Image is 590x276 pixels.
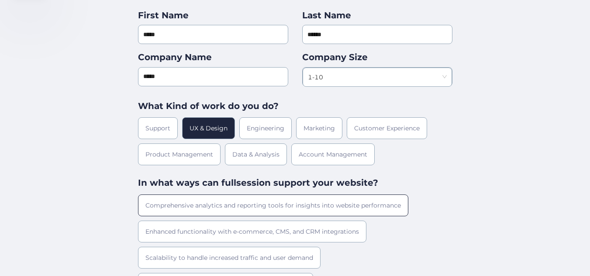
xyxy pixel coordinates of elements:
[291,143,375,165] div: Account Management
[308,68,447,86] nz-select-item: 1-10
[182,117,235,139] div: UX & Design
[347,117,427,139] div: Customer Experience
[138,117,178,139] div: Support
[138,51,288,64] div: Company Name
[225,143,287,165] div: Data & Analysis
[138,9,288,22] div: First Name
[138,247,321,269] div: Scalability to handle increased traffic and user demand
[302,51,452,64] div: Company Size
[138,99,452,113] div: What Kind of work do you do?
[138,194,408,216] div: Comprehensive analytics and reporting tools for insights into website performance
[138,176,452,190] div: In what ways can fullsession support your website?
[138,143,221,165] div: Product Management
[296,117,342,139] div: Marketing
[239,117,292,139] div: Engineering
[302,9,452,22] div: Last Name
[138,221,366,242] div: Enhanced functionality with e-commerce, CMS, and CRM integrations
